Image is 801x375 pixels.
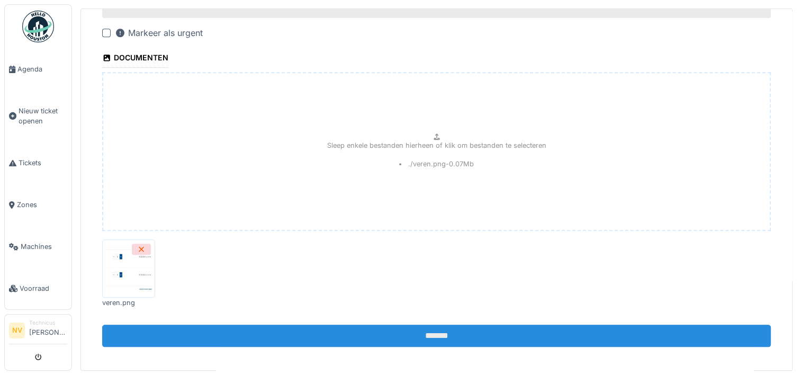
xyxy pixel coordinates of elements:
[105,242,152,295] img: gqx86mpc1wfx78batwk3rt20xr2g
[5,267,71,309] a: Voorraad
[115,26,203,39] div: Markeer als urgent
[29,319,67,342] li: [PERSON_NAME]
[17,200,67,210] span: Zones
[22,11,54,42] img: Badge_color-CXgf-gQk.svg
[399,159,474,169] li: ./veren.png - 0.07 Mb
[19,158,67,168] span: Tickets
[29,319,67,327] div: Technicus
[5,184,71,226] a: Zones
[21,242,67,252] span: Machines
[102,298,155,308] div: veren.png
[102,50,168,68] div: Documenten
[9,319,67,344] a: NV Technicus[PERSON_NAME]
[5,48,71,90] a: Agenda
[17,64,67,74] span: Agenda
[19,106,67,126] span: Nieuw ticket openen
[5,226,71,267] a: Machines
[5,142,71,184] a: Tickets
[20,283,67,293] span: Voorraad
[327,140,546,150] p: Sleep enkele bestanden hierheen of klik om bestanden te selecteren
[5,90,71,142] a: Nieuw ticket openen
[9,323,25,338] li: NV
